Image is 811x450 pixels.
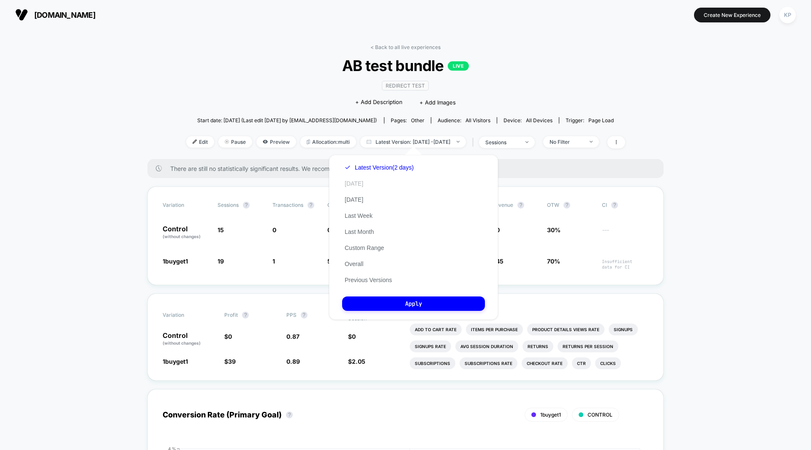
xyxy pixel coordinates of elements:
img: edit [193,140,197,144]
span: (without changes) [163,234,201,239]
button: [DATE] [342,196,366,203]
span: 39 [228,358,236,365]
span: other [411,117,425,123]
span: 1buyget1 [163,358,188,365]
span: Profit [224,312,238,318]
span: + Add Description [355,98,403,107]
p: Would like to see more reports? [410,309,648,315]
span: AB test bundle [208,57,603,74]
img: rebalance [307,140,310,144]
div: Pages: [391,117,425,123]
span: Variation [163,309,209,321]
button: Previous Versions [342,276,395,284]
li: Returns Per Session [558,340,618,352]
p: Control [163,332,216,346]
button: Last Week [342,212,375,220]
span: (without changes) [163,340,201,346]
li: Signups [609,324,638,335]
span: $ [348,333,356,340]
span: $ [224,358,236,365]
span: 0.87 [286,333,299,340]
button: ? [517,202,524,209]
button: Custom Range [342,244,386,252]
span: Insufficient data for CI [602,259,648,270]
span: 19 [218,258,224,265]
li: Signups Rate [410,340,451,352]
span: 30% [547,226,561,233]
div: KP [779,7,796,23]
div: sessions [485,139,519,145]
button: Apply [342,296,485,311]
button: ? [242,312,249,318]
span: --- [602,228,648,240]
span: Latest Version: [DATE] - [DATE] [360,136,466,148]
span: $ [348,358,365,365]
img: end [590,141,593,143]
span: Redirect Test [382,81,429,91]
span: all devices [526,117,552,123]
img: Visually logo [15,8,28,21]
div: Audience: [438,117,490,123]
span: Transactions [272,202,303,208]
span: $ [224,333,232,340]
span: CI [602,202,648,209]
li: Clicks [595,357,621,369]
button: ? [563,202,570,209]
button: [DATE] [342,180,366,187]
span: Page Load [588,117,614,123]
span: 0 [352,333,356,340]
li: Checkout Rate [522,357,568,369]
p: LIVE [448,61,469,71]
button: ? [611,202,618,209]
button: KP [777,6,798,24]
span: 1buyget1 [163,258,188,265]
button: Overall [342,260,366,268]
button: ? [301,312,308,318]
span: 2.05 [352,358,365,365]
span: + Add Images [419,99,456,106]
li: Add To Cart Rate [410,324,462,335]
span: All Visitors [465,117,490,123]
span: 0.89 [286,358,300,365]
span: OTW [547,202,593,209]
img: end [457,141,460,143]
span: 1 [272,258,275,265]
span: 15 [218,226,224,233]
li: Items Per Purchase [466,324,523,335]
li: Subscriptions Rate [460,357,517,369]
li: Subscriptions [410,357,455,369]
span: 0 [228,333,232,340]
span: There are still no statistically significant results. We recommend waiting a few more days [170,165,647,172]
span: Start date: [DATE] (Last edit [DATE] by [EMAIL_ADDRESS][DOMAIN_NAME]) [197,117,377,123]
img: end [225,140,229,144]
p: Control [163,225,209,240]
li: Product Details Views Rate [527,324,604,335]
div: No Filter [550,139,583,145]
span: 1buyget1 [540,412,561,418]
span: [DOMAIN_NAME] [34,11,95,19]
button: ? [308,202,314,209]
span: PPS [286,312,297,318]
span: Allocation: multi [300,136,356,148]
span: | [470,136,479,148]
button: Last Month [342,228,376,236]
li: Ctr [572,357,591,369]
button: [DOMAIN_NAME] [13,8,98,22]
span: Preview [256,136,296,148]
span: CONTROL [588,412,612,418]
li: Returns [523,340,553,352]
span: 0 [272,226,276,233]
span: Sessions [218,202,239,208]
button: Create New Experience [694,8,770,22]
img: end [525,141,528,143]
button: ? [243,202,250,209]
img: calendar [367,140,371,144]
span: Edit [186,136,214,148]
a: < Back to all live experiences [370,44,441,50]
span: Variation [163,202,209,209]
button: Latest Version(2 days) [342,164,416,171]
span: Pause [218,136,252,148]
button: ? [286,412,293,418]
div: Trigger: [566,117,614,123]
span: Device: [497,117,559,123]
